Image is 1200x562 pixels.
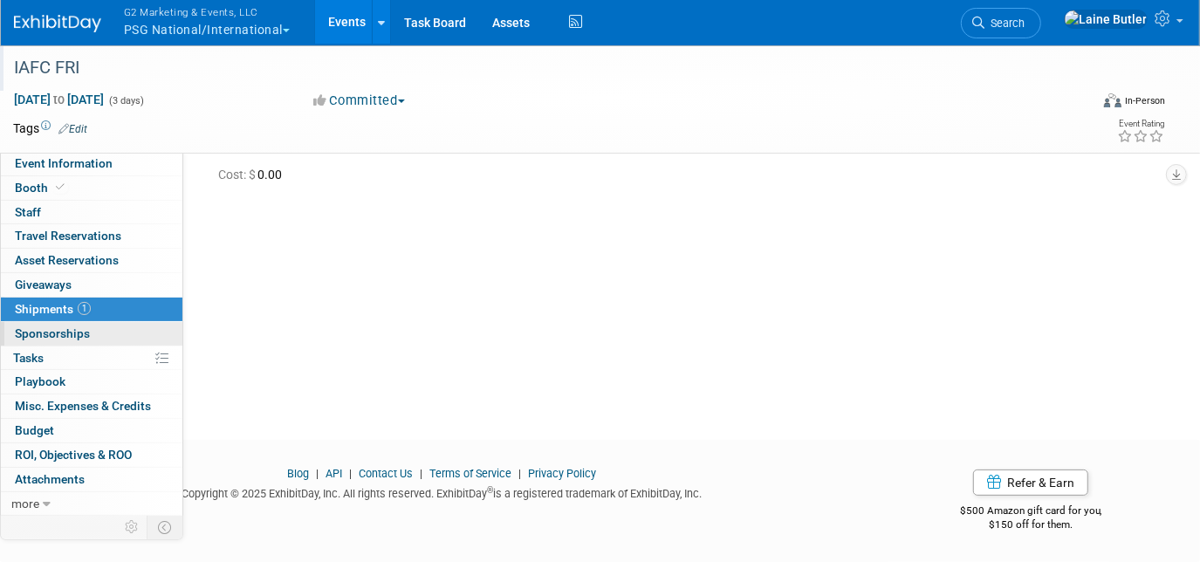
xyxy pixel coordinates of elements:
span: Tasks [13,351,44,365]
span: ROI, Objectives & ROO [15,448,132,462]
a: Terms of Service [429,467,511,480]
td: Personalize Event Tab Strip [117,516,147,538]
div: $150 off for them. [897,517,1166,532]
a: Playbook [1,370,182,394]
span: 0.00 [218,168,289,182]
span: Asset Reservations [15,253,119,267]
button: Committed [308,92,412,110]
span: G2 Marketing & Events, LLC [124,3,290,21]
span: | [415,467,427,480]
div: In-Person [1124,94,1165,107]
a: Giveaways [1,273,182,297]
span: to [51,93,67,106]
span: Giveaways [15,278,72,291]
a: Attachments [1,468,182,491]
span: Booth [15,181,68,195]
span: Travel Reservations [15,229,121,243]
i: Booth reservation complete [56,182,65,192]
a: Event Information [1,152,182,175]
span: Event Information [15,156,113,170]
img: Format-Inperson.png [1104,93,1121,107]
a: Budget [1,419,182,442]
a: Blog [287,467,309,480]
a: Refer & Earn [973,469,1088,496]
img: ExhibitDay [14,15,101,32]
span: Budget [15,423,54,437]
span: 1 [78,302,91,315]
a: ROI, Objectives & ROO [1,443,182,467]
span: | [312,467,323,480]
span: Playbook [15,374,65,388]
span: | [514,467,525,480]
a: Misc. Expenses & Credits [1,394,182,418]
span: Cost: $ [218,168,257,182]
div: Copyright © 2025 ExhibitDay, Inc. All rights reserved. ExhibitDay is a registered trademark of Ex... [13,482,871,502]
span: Shipments [15,302,91,316]
a: more [1,492,182,516]
a: Search [961,8,1041,38]
a: API [326,467,342,480]
a: Privacy Policy [528,467,596,480]
a: Staff [1,201,182,224]
span: Sponsorships [15,326,90,340]
a: Edit [58,123,87,135]
span: | [345,467,356,480]
span: more [11,497,39,511]
div: Event Format [995,91,1165,117]
a: Sponsorships [1,322,182,346]
span: [DATE] [DATE] [13,92,105,107]
span: Search [984,17,1025,30]
a: Tasks [1,346,182,370]
div: Event Rating [1117,120,1164,128]
td: Toggle Event Tabs [147,516,183,538]
a: Shipments1 [1,298,182,321]
span: Attachments [15,472,85,486]
div: $500 Amazon gift card for you, [897,492,1166,532]
span: (3 days) [107,95,144,106]
a: Contact Us [359,467,413,480]
span: Misc. Expenses & Credits [15,399,151,413]
img: Laine Butler [1064,10,1148,29]
a: Travel Reservations [1,224,182,248]
td: Tags [13,120,87,137]
span: Staff [15,205,41,219]
div: IAFC FRI [8,52,1067,84]
sup: ® [487,485,493,495]
a: Booth [1,176,182,200]
a: Asset Reservations [1,249,182,272]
